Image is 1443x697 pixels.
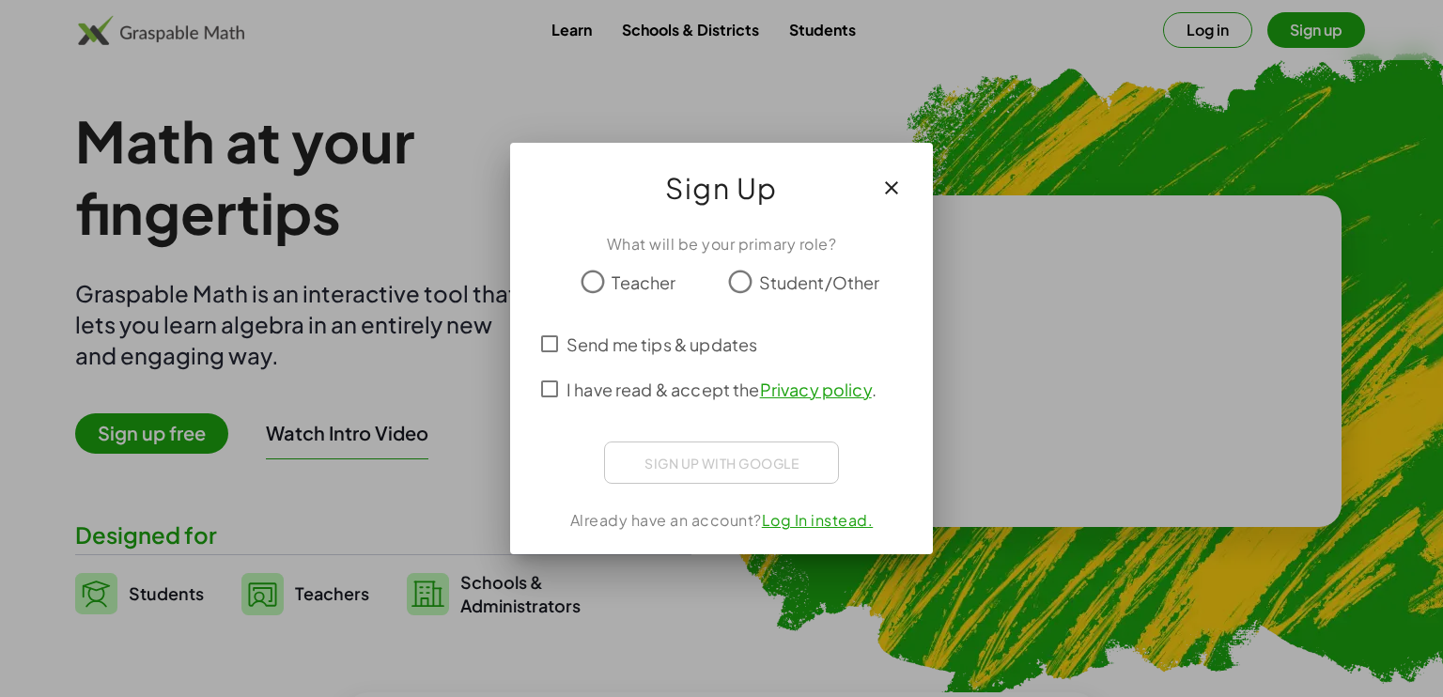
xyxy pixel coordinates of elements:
div: What will be your primary role? [533,233,910,256]
span: I have read & accept the . [566,377,877,402]
span: Student/Other [759,270,880,295]
div: Already have an account? [533,509,910,532]
a: Privacy policy [760,379,872,400]
a: Log In instead. [762,510,874,530]
span: Send me tips & updates [566,332,757,357]
span: Sign Up [665,165,778,210]
span: Teacher [612,270,675,295]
